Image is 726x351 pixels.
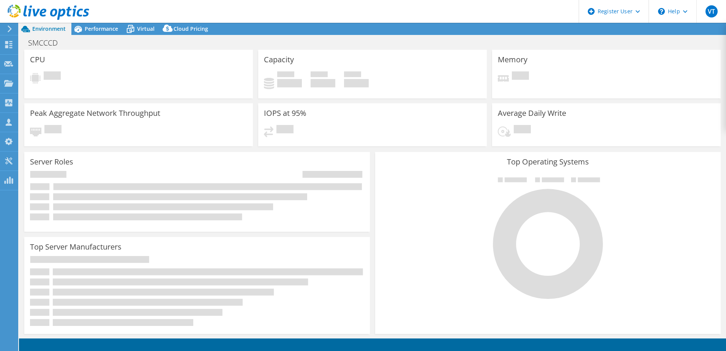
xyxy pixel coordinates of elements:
[264,109,306,117] h3: IOPS at 95%
[44,125,62,135] span: Pending
[381,158,715,166] h3: Top Operating Systems
[277,71,294,79] span: Used
[25,39,69,47] h1: SMCCCD
[174,25,208,32] span: Cloud Pricing
[658,8,665,15] svg: \n
[311,71,328,79] span: Free
[311,79,335,87] h4: 0 GiB
[30,109,160,117] h3: Peak Aggregate Network Throughput
[344,79,369,87] h4: 0 GiB
[30,158,73,166] h3: Server Roles
[276,125,294,135] span: Pending
[512,71,529,82] span: Pending
[498,55,527,64] h3: Memory
[30,55,45,64] h3: CPU
[137,25,155,32] span: Virtual
[264,55,294,64] h3: Capacity
[85,25,118,32] span: Performance
[344,71,361,79] span: Total
[498,109,566,117] h3: Average Daily Write
[514,125,531,135] span: Pending
[30,243,122,251] h3: Top Server Manufacturers
[277,79,302,87] h4: 0 GiB
[705,5,718,17] span: VT
[44,71,61,82] span: Pending
[32,25,66,32] span: Environment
